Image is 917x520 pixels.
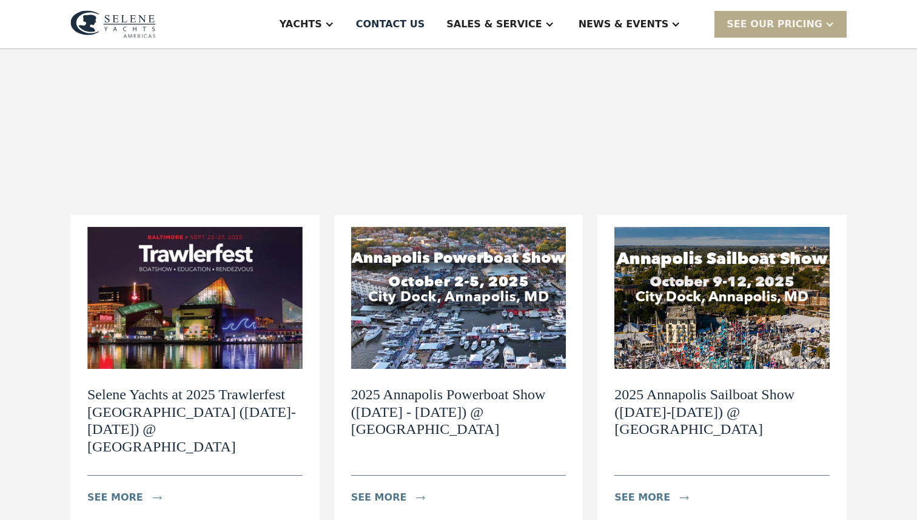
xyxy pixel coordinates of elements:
[446,17,542,32] div: Sales & Service
[614,386,830,438] h2: 2025 Annapolis Sailboat Show ([DATE]-[DATE]) @ [GEOGRAPHIC_DATA]
[356,17,425,32] div: Contact US
[416,496,425,500] img: icon
[579,17,669,32] div: News & EVENTS
[153,496,162,500] img: icon
[351,490,407,505] div: see more
[680,496,689,500] img: icon
[727,17,822,32] div: SEE Our Pricing
[714,11,847,37] div: SEE Our Pricing
[87,490,143,505] div: see more
[280,17,322,32] div: Yachts
[87,386,303,456] h2: Selene Yachts at 2025 Trawlerfest [GEOGRAPHIC_DATA] ([DATE]-[DATE]) @ [GEOGRAPHIC_DATA]
[70,10,156,38] img: logo
[351,386,566,438] h2: 2025 Annapolis Powerboat Show ([DATE] - [DATE]) @ [GEOGRAPHIC_DATA]
[614,490,670,505] div: see more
